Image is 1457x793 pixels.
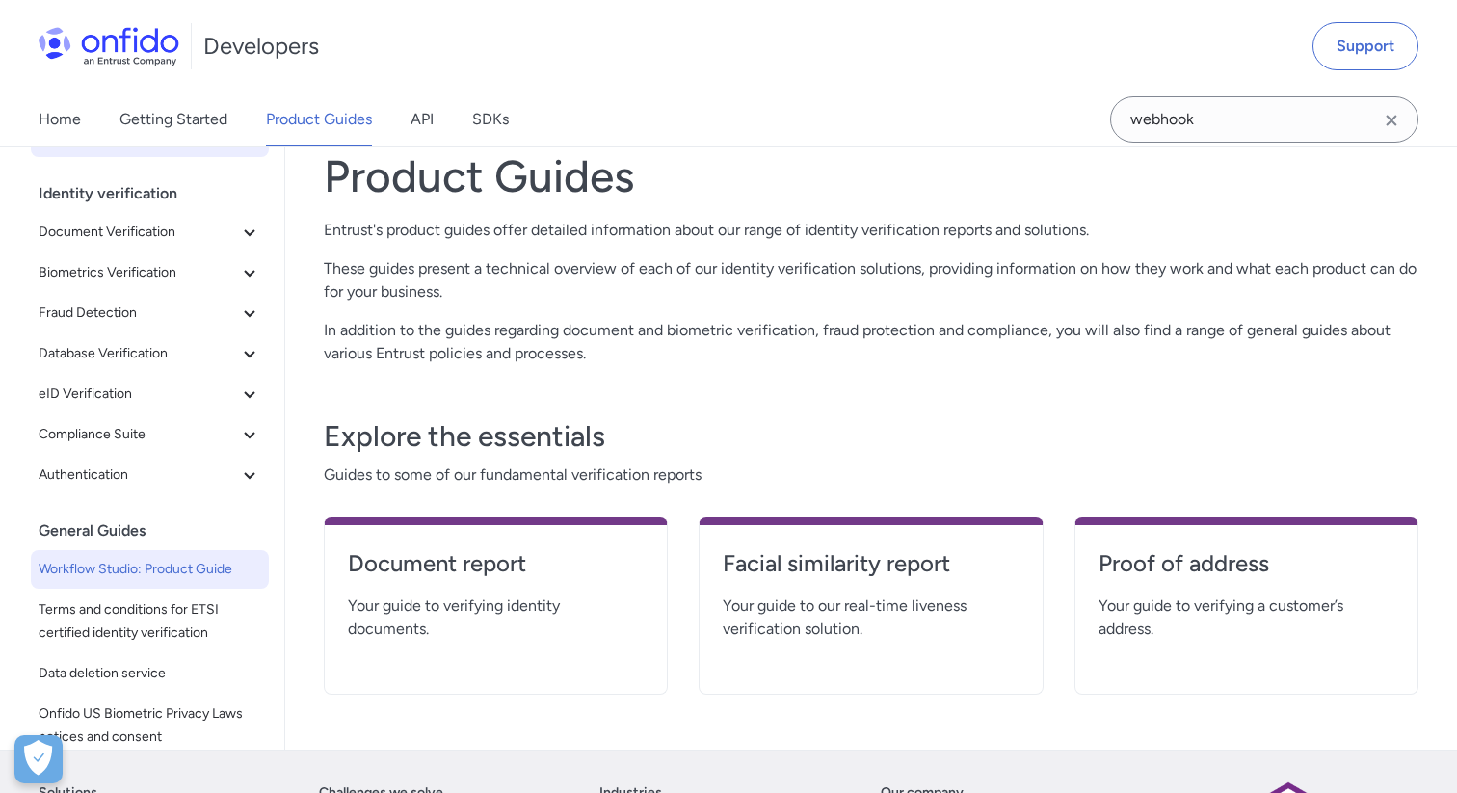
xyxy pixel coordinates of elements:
a: Terms and conditions for ETSI certified identity verification [31,591,269,652]
span: Workflow Studio: Product Guide [39,558,261,581]
button: Open Preferences [14,735,63,783]
a: Home [39,93,81,146]
a: API [411,93,434,146]
span: Fraud Detection [39,302,238,325]
span: Your guide to verifying a customer’s address. [1099,595,1394,641]
a: Facial similarity report [723,548,1019,595]
a: Proof of address [1099,548,1394,595]
h3: Explore the essentials [324,417,1418,456]
button: Database Verification [31,334,269,373]
a: Onfido US Biometric Privacy Laws notices and consent [31,695,269,756]
h4: Facial similarity report [723,548,1019,579]
button: Authentication [31,456,269,494]
p: In addition to the guides regarding document and biometric verification, fraud protection and com... [324,319,1418,365]
div: Cookie Preferences [14,735,63,783]
svg: Clear search field button [1380,109,1403,132]
button: Biometrics Verification [31,253,269,292]
button: Fraud Detection [31,294,269,332]
a: Document report [348,548,644,595]
a: Workflow Studio: Product Guide [31,550,269,589]
a: SDKs [472,93,509,146]
p: These guides present a technical overview of each of our identity verification solutions, providi... [324,257,1418,304]
span: Your guide to verifying identity documents. [348,595,644,641]
a: Data deletion service [31,654,269,693]
span: Document Verification [39,221,238,244]
h1: Developers [203,31,319,62]
div: General Guides [39,512,277,550]
span: Compliance Suite [39,423,238,446]
span: Terms and conditions for ETSI certified identity verification [39,598,261,645]
span: eID Verification [39,383,238,406]
div: Identity verification [39,174,277,213]
a: Getting Started [119,93,227,146]
p: Entrust's product guides offer detailed information about our range of identity verification repo... [324,219,1418,242]
button: Compliance Suite [31,415,269,454]
a: Support [1312,22,1418,70]
h4: Document report [348,548,644,579]
a: Product Guides [266,93,372,146]
input: Onfido search input field [1110,96,1418,143]
span: Onfido US Biometric Privacy Laws notices and consent [39,702,261,749]
span: Biometrics Verification [39,261,238,284]
button: eID Verification [31,375,269,413]
img: Onfido Logo [39,27,179,66]
button: Document Verification [31,213,269,251]
span: Guides to some of our fundamental verification reports [324,463,1418,487]
span: Your guide to our real-time liveness verification solution. [723,595,1019,641]
span: Data deletion service [39,662,261,685]
h4: Proof of address [1099,548,1394,579]
span: Database Verification [39,342,238,365]
h1: Product Guides [324,149,1418,203]
span: Authentication [39,463,238,487]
